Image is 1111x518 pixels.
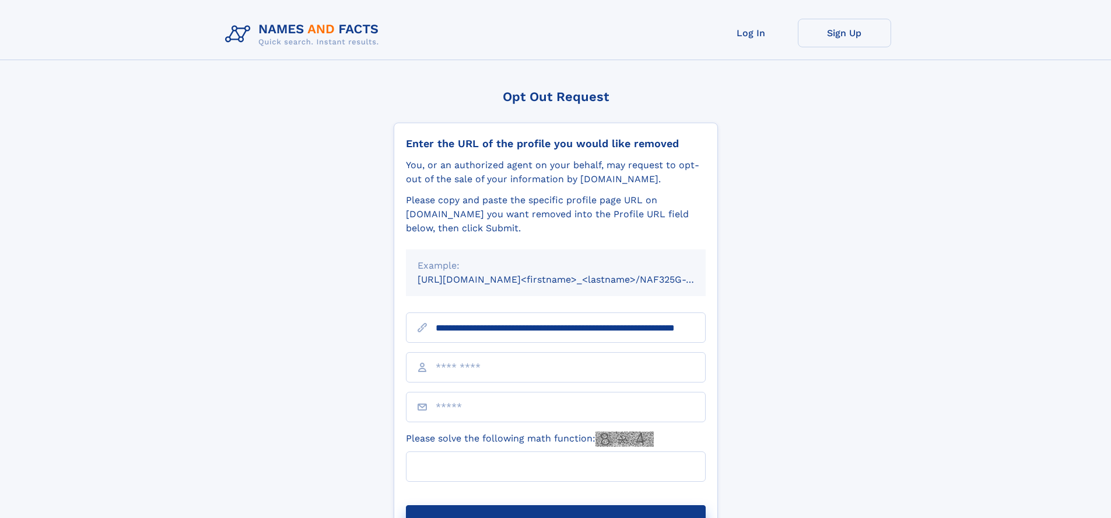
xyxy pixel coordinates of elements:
[418,274,728,285] small: [URL][DOMAIN_NAME]<firstname>_<lastname>/NAF325G-xxxxxxxx
[705,19,798,47] a: Log In
[220,19,388,50] img: Logo Names and Facts
[406,137,706,150] div: Enter the URL of the profile you would like removed
[394,89,718,104] div: Opt Out Request
[406,432,654,447] label: Please solve the following math function:
[406,158,706,186] div: You, or an authorized agent on your behalf, may request to opt-out of the sale of your informatio...
[418,259,694,273] div: Example:
[406,193,706,235] div: Please copy and paste the specific profile page URL on [DOMAIN_NAME] you want removed into the Pr...
[798,19,891,47] a: Sign Up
